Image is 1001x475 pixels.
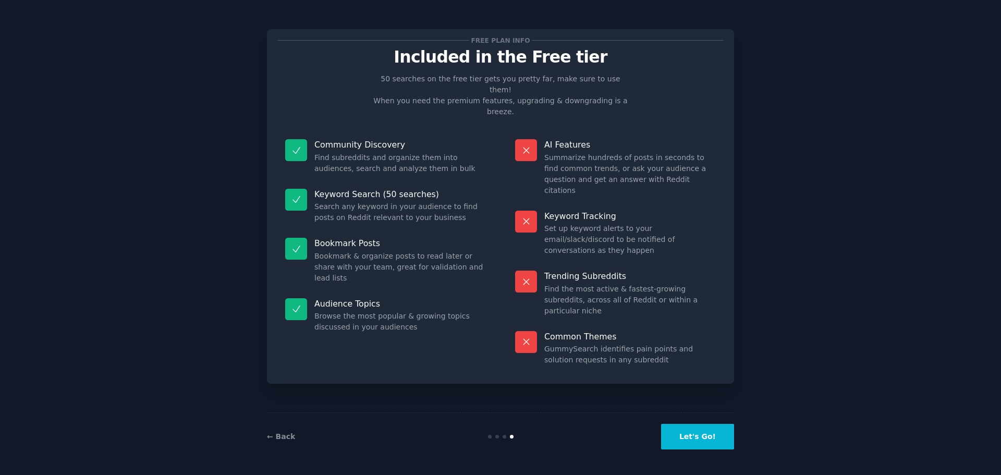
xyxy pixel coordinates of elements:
dd: GummySearch identifies pain points and solution requests in any subreddit [544,344,716,366]
p: Included in the Free tier [278,48,723,66]
dd: Summarize hundreds of posts in seconds to find common trends, or ask your audience a question and... [544,152,716,196]
p: Common Themes [544,331,716,342]
p: Bookmark Posts [314,238,486,249]
p: Community Discovery [314,139,486,150]
p: AI Features [544,139,716,150]
a: ← Back [267,432,295,441]
p: Audience Topics [314,298,486,309]
dd: Set up keyword alerts to your email/slack/discord to be notified of conversations as they happen [544,223,716,256]
dd: Browse the most popular & growing topics discussed in your audiences [314,311,486,333]
p: 50 searches on the free tier gets you pretty far, make sure to use them! When you need the premiu... [369,74,632,117]
p: Trending Subreddits [544,271,716,282]
dd: Search any keyword in your audience to find posts on Reddit relevant to your business [314,201,486,223]
dd: Find the most active & fastest-growing subreddits, across all of Reddit or within a particular niche [544,284,716,316]
p: Keyword Tracking [544,211,716,222]
dd: Find subreddits and organize them into audiences, search and analyze them in bulk [314,152,486,174]
dd: Bookmark & organize posts to read later or share with your team, great for validation and lead lists [314,251,486,284]
span: Free plan info [469,35,532,46]
button: Let's Go! [661,424,734,449]
p: Keyword Search (50 searches) [314,189,486,200]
